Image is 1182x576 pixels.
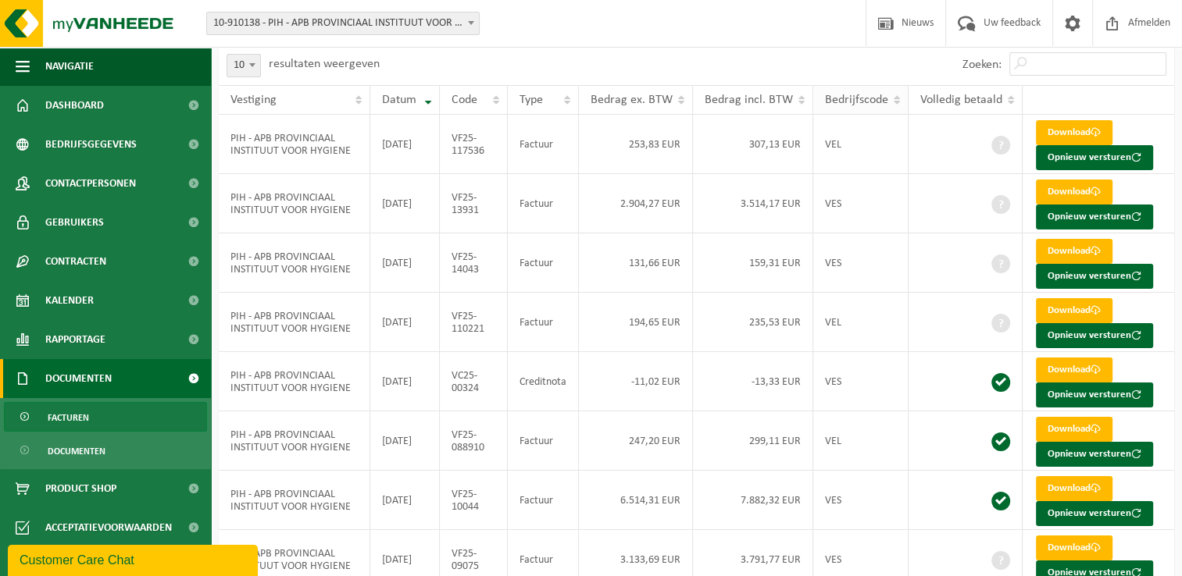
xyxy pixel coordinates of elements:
[693,174,813,233] td: 3.514,17 EUR
[219,233,370,293] td: PIH - APB PROVINCIAAL INSTITUUT VOOR HYGIENE
[370,471,440,530] td: [DATE]
[206,12,480,35] span: 10-910138 - PIH - APB PROVINCIAAL INSTITUUT VOOR HYGIENE - ANTWERPEN
[508,174,579,233] td: Factuur
[693,411,813,471] td: 299,11 EUR
[508,352,579,411] td: Creditnota
[48,436,105,466] span: Documenten
[45,203,104,242] span: Gebruikers
[1036,357,1112,382] a: Download
[508,411,579,471] td: Factuur
[693,233,813,293] td: 159,31 EUR
[508,233,579,293] td: Factuur
[219,293,370,352] td: PIH - APB PROVINCIAAL INSTITUUT VOOR HYGIENE
[45,508,172,547] span: Acceptatievoorwaarden
[579,352,693,411] td: -11,02 EUR
[1036,298,1112,323] a: Download
[579,115,693,174] td: 253,83 EUR
[693,115,813,174] td: 307,13 EUR
[579,471,693,530] td: 6.514,31 EUR
[4,436,207,465] a: Documenten
[813,233,909,293] td: VES
[45,47,94,86] span: Navigatie
[693,471,813,530] td: 7.882,32 EUR
[508,471,579,530] td: Factuur
[508,293,579,352] td: Factuur
[45,359,112,398] span: Documenten
[440,411,508,471] td: VF25-088910
[219,115,370,174] td: PIH - APB PROVINCIAAL INSTITUUT VOOR HYGIENE
[1036,476,1112,501] a: Download
[693,352,813,411] td: -13,33 EUR
[207,12,479,34] span: 10-910138 - PIH - APB PROVINCIAAL INSTITUUT VOOR HYGIENE - ANTWERPEN
[45,320,105,359] span: Rapportage
[370,174,440,233] td: [DATE]
[370,115,440,174] td: [DATE]
[705,94,793,106] span: Bedrag incl. BTW
[579,233,693,293] td: 131,66 EUR
[693,293,813,352] td: 235,53 EUR
[1036,145,1153,170] button: Opnieuw versturen
[440,352,508,411] td: VC25-00324
[1036,120,1112,145] a: Download
[382,94,416,106] span: Datum
[45,125,137,164] span: Bedrijfsgegevens
[45,281,94,320] span: Kalender
[1036,323,1153,348] button: Opnieuw versturen
[370,352,440,411] td: [DATE]
[579,293,693,352] td: 194,65 EUR
[1036,264,1153,289] button: Opnieuw versturen
[227,55,260,76] span: 10
[813,293,909,352] td: VEL
[1036,417,1112,442] a: Download
[1036,180,1112,204] a: Download
[45,164,136,203] span: Contactpersonen
[370,233,440,293] td: [DATE]
[579,174,693,233] td: 2.904,27 EUR
[45,86,104,125] span: Dashboard
[1036,239,1112,264] a: Download
[520,94,543,106] span: Type
[4,402,207,432] a: Facturen
[508,115,579,174] td: Factuur
[440,471,508,530] td: VF25-10044
[440,233,508,293] td: VF25-14043
[227,54,261,77] span: 10
[1036,535,1112,560] a: Download
[370,293,440,352] td: [DATE]
[825,94,888,106] span: Bedrijfscode
[45,469,116,508] span: Product Shop
[8,542,261,576] iframe: chat widget
[920,94,1002,106] span: Volledig betaald
[813,471,909,530] td: VES
[269,58,380,70] label: resultaten weergeven
[1036,501,1153,526] button: Opnieuw versturen
[440,174,508,233] td: VF25-13931
[1036,204,1153,229] button: Opnieuw versturen
[1036,382,1153,407] button: Opnieuw versturen
[452,94,477,106] span: Code
[962,59,1002,71] label: Zoeken:
[1036,442,1153,467] button: Opnieuw versturen
[230,94,277,106] span: Vestiging
[591,94,673,106] span: Bedrag ex. BTW
[48,403,89,432] span: Facturen
[440,115,508,174] td: VF25-117536
[813,411,909,471] td: VEL
[219,352,370,411] td: PIH - APB PROVINCIAAL INSTITUUT VOOR HYGIENE
[579,411,693,471] td: 247,20 EUR
[440,293,508,352] td: VF25-110221
[219,411,370,471] td: PIH - APB PROVINCIAAL INSTITUUT VOOR HYGIENE
[813,352,909,411] td: VES
[813,174,909,233] td: VES
[219,471,370,530] td: PIH - APB PROVINCIAAL INSTITUUT VOOR HYGIENE
[219,174,370,233] td: PIH - APB PROVINCIAAL INSTITUUT VOOR HYGIENE
[370,411,440,471] td: [DATE]
[45,242,106,281] span: Contracten
[813,115,909,174] td: VEL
